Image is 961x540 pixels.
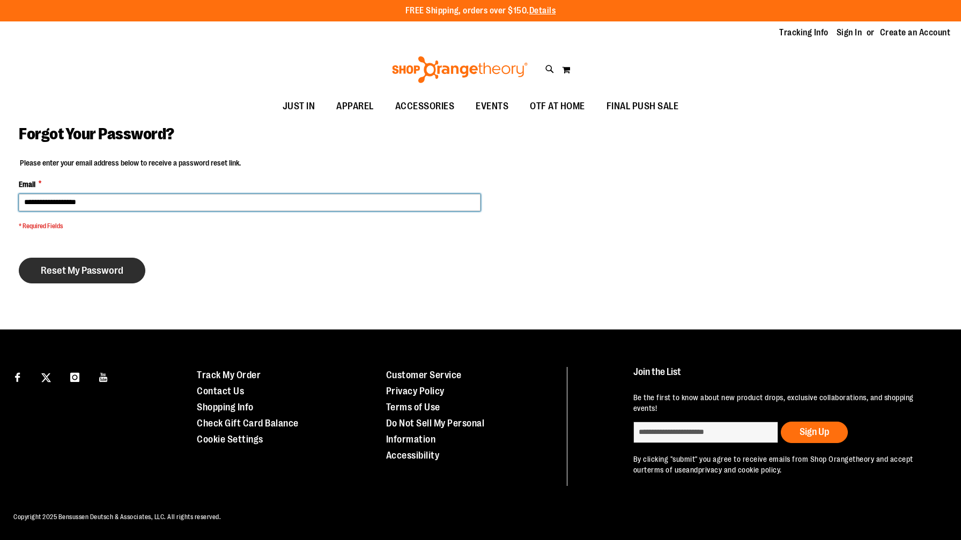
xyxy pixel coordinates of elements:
[41,265,123,276] span: Reset My Password
[781,422,848,443] button: Sign Up
[197,402,254,412] a: Shopping Info
[197,418,299,429] a: Check Gift Card Balance
[197,370,261,380] a: Track My Order
[13,513,221,521] span: Copyright 2025 Bensussen Deutsch & Associates, LLC. All rights reserved.
[837,27,862,39] a: Sign In
[94,367,113,386] a: Visit our Youtube page
[633,367,937,387] h4: Join the List
[390,56,529,83] img: Shop Orangetheory
[800,426,829,437] span: Sign Up
[197,386,244,396] a: Contact Us
[395,94,455,118] span: ACCESSORIES
[386,370,462,380] a: Customer Service
[65,367,84,386] a: Visit our Instagram page
[698,466,782,474] a: privacy and cookie policy.
[272,94,326,119] a: JUST IN
[405,5,556,17] p: FREE Shipping, orders over $150.
[386,386,445,396] a: Privacy Policy
[519,94,596,119] a: OTF AT HOME
[633,392,937,414] p: Be the first to know about new product drops, exclusive collaborations, and shopping events!
[465,94,519,119] a: EVENTS
[607,94,679,118] span: FINAL PUSH SALE
[336,94,374,118] span: APPAREL
[37,367,56,386] a: Visit our X page
[283,94,315,118] span: JUST IN
[644,466,686,474] a: terms of use
[596,94,690,119] a: FINAL PUSH SALE
[779,27,829,39] a: Tracking Info
[41,373,51,382] img: Twitter
[880,27,951,39] a: Create an Account
[386,402,440,412] a: Terms of Use
[633,422,778,443] input: enter email
[19,222,480,231] span: * Required Fields
[530,94,585,118] span: OTF AT HOME
[19,125,174,143] span: Forgot Your Password?
[385,94,465,119] a: ACCESSORIES
[476,94,508,118] span: EVENTS
[529,6,556,16] a: Details
[386,418,485,445] a: Do Not Sell My Personal Information
[197,434,263,445] a: Cookie Settings
[19,157,242,168] legend: Please enter your email address below to receive a password reset link.
[19,179,35,190] span: Email
[633,454,937,475] p: By clicking "submit" you agree to receive emails from Shop Orangetheory and accept our and
[19,258,145,283] button: Reset My Password
[326,94,385,119] a: APPAREL
[8,367,27,386] a: Visit our Facebook page
[386,450,440,461] a: Accessibility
